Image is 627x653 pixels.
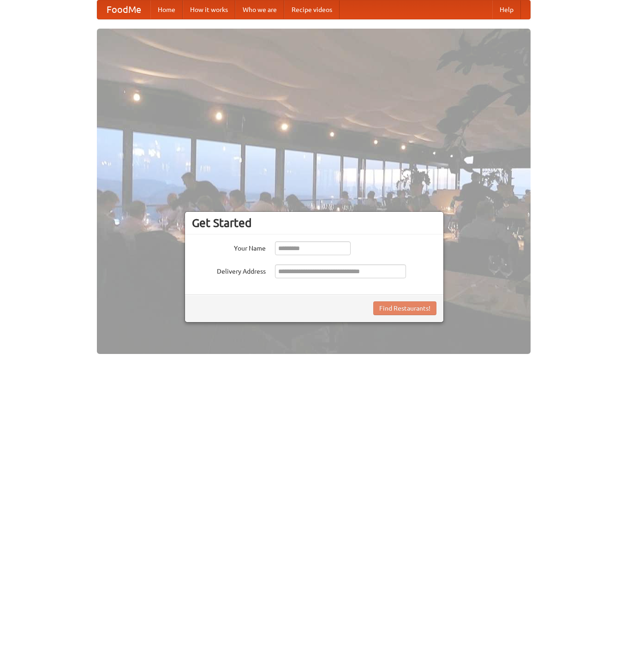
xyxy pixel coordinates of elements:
[373,301,436,315] button: Find Restaurants!
[192,216,436,230] h3: Get Started
[192,241,266,253] label: Your Name
[284,0,340,19] a: Recipe videos
[492,0,521,19] a: Help
[97,0,150,19] a: FoodMe
[192,264,266,276] label: Delivery Address
[183,0,235,19] a: How it works
[150,0,183,19] a: Home
[235,0,284,19] a: Who we are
